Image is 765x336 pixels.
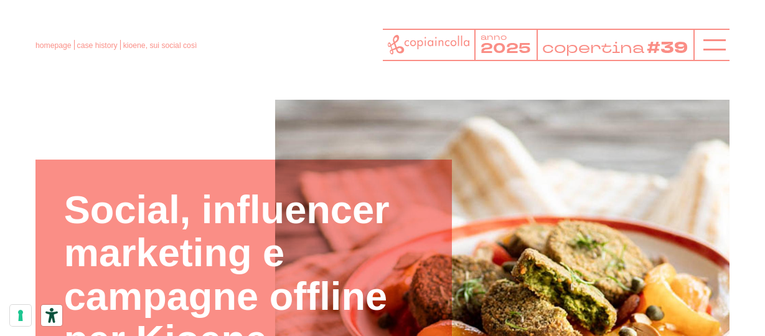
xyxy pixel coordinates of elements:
button: Le tue preferenze relative al consenso per le tecnologie di tracciamento [10,305,31,326]
tspan: 2025 [481,39,531,59]
a: case history [77,41,118,50]
tspan: copertina [542,37,644,57]
span: kioene, sui social così [123,41,197,50]
tspan: #39 [647,37,688,59]
button: Strumenti di accessibilità [41,305,62,326]
a: homepage [35,41,72,50]
tspan: anno [481,32,507,43]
